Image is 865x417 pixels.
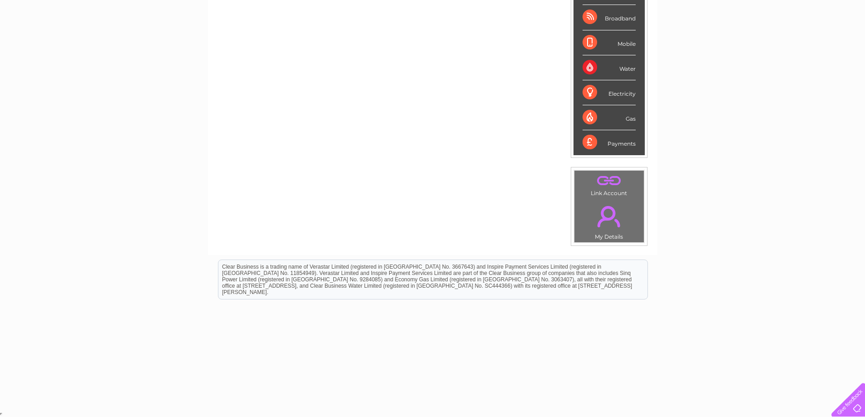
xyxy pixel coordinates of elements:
img: logo.png [30,24,77,51]
a: Water [705,39,722,45]
a: Log out [835,39,856,45]
a: . [577,173,642,189]
div: Payments [583,130,636,155]
a: Contact [805,39,827,45]
td: My Details [574,198,644,243]
a: Energy [728,39,748,45]
div: Broadband [583,5,636,30]
div: Electricity [583,80,636,105]
a: Blog [786,39,799,45]
td: Link Account [574,170,644,199]
div: Clear Business is a trading name of Verastar Limited (registered in [GEOGRAPHIC_DATA] No. 3667643... [218,5,648,44]
div: Gas [583,105,636,130]
div: Water [583,55,636,80]
div: Mobile [583,30,636,55]
a: 0333 014 3131 [694,5,756,16]
a: Telecoms [753,39,781,45]
a: . [577,201,642,232]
